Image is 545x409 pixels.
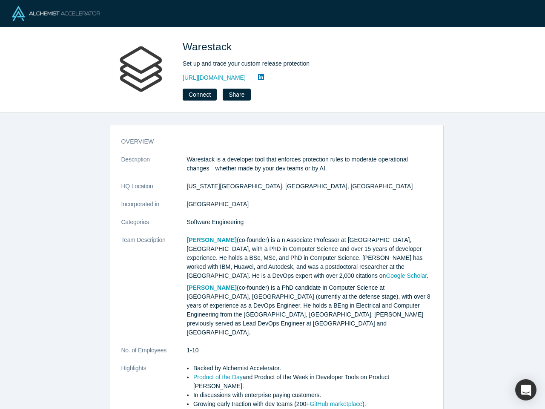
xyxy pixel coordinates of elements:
[187,346,431,355] dd: 1-10
[193,364,431,373] li: Backed by Alchemist Accelerator.
[121,182,187,200] dt: HQ Location
[183,73,246,82] a: [URL][DOMAIN_NAME]
[187,283,431,337] p: (co-founder) is a PhD candidate in Computer Science at [GEOGRAPHIC_DATA], [GEOGRAPHIC_DATA] (curr...
[121,218,187,236] dt: Categories
[121,137,419,146] h3: overview
[193,374,243,380] a: Product of the Day
[121,346,187,364] dt: No. of Employees
[193,400,431,409] li: Growing early traction with dev teams (200+ ).
[386,272,427,279] a: Google Scholar
[121,200,187,218] dt: Incorporated in
[111,39,171,99] img: Warestack's Logo
[183,41,235,52] span: Warestack
[187,155,431,173] p: Warestack is a developer tool that enforces protection rules to moderate operational changes—whet...
[223,89,250,101] button: Share
[187,284,237,291] a: [PERSON_NAME]
[183,89,217,101] button: Connect
[193,373,431,391] li: and Product of the Week in Developer Tools on Product [PERSON_NAME].
[12,6,100,21] img: Alchemist Logo
[183,59,421,68] div: Set up and trace your custom release protection
[187,182,431,191] dd: [US_STATE][GEOGRAPHIC_DATA], [GEOGRAPHIC_DATA], [GEOGRAPHIC_DATA]
[121,155,187,182] dt: Description
[193,391,431,400] li: In discussions with enterprise paying customers.
[187,219,244,225] span: Software Engineering
[187,236,431,280] p: (co-founder) is a n Associate Professor at [GEOGRAPHIC_DATA], [GEOGRAPHIC_DATA], with a PhD in Co...
[187,236,237,243] a: [PERSON_NAME]
[310,400,362,407] a: GitHub marketplace
[121,236,187,346] dt: Team Description
[187,200,431,209] dd: [GEOGRAPHIC_DATA]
